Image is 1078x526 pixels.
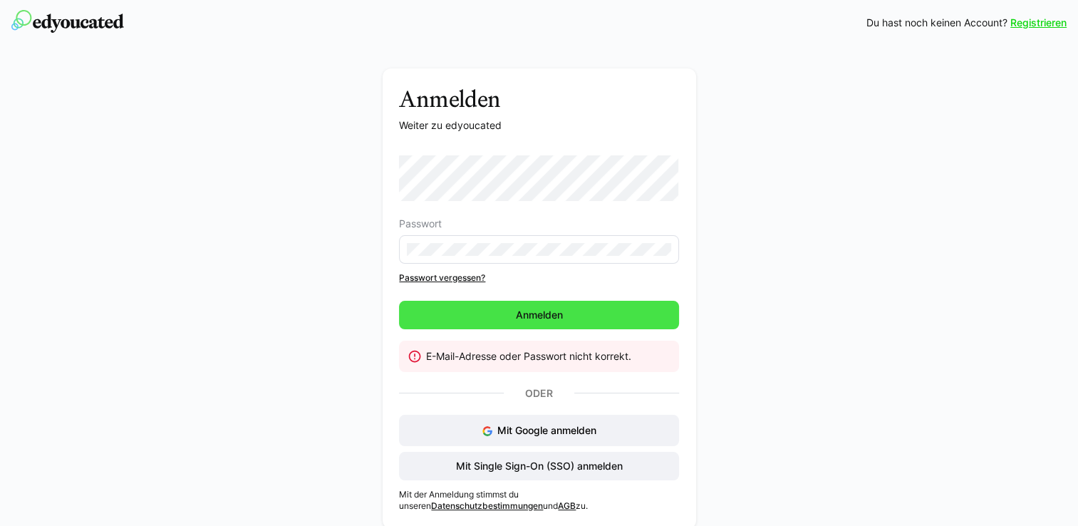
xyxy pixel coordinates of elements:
div: E-Mail-Adresse oder Passwort nicht korrekt. [426,349,667,363]
span: Mit Google anmelden [497,424,596,436]
p: Weiter zu edyoucated [399,118,678,133]
a: AGB [558,500,576,511]
span: Du hast noch keinen Account? [866,16,1007,30]
a: Datenschutzbestimmungen [431,500,543,511]
h3: Anmelden [399,86,678,113]
p: Oder [504,383,574,403]
button: Anmelden [399,301,678,329]
a: Passwort vergessen? [399,272,678,284]
button: Mit Google anmelden [399,415,678,446]
span: Passwort [399,218,442,230]
img: edyoucated [11,10,124,33]
span: Mit Single Sign-On (SSO) anmelden [454,459,625,473]
a: Registrieren [1010,16,1067,30]
span: Anmelden [514,308,565,322]
button: Mit Single Sign-On (SSO) anmelden [399,452,678,480]
p: Mit der Anmeldung stimmst du unseren und zu. [399,489,678,512]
